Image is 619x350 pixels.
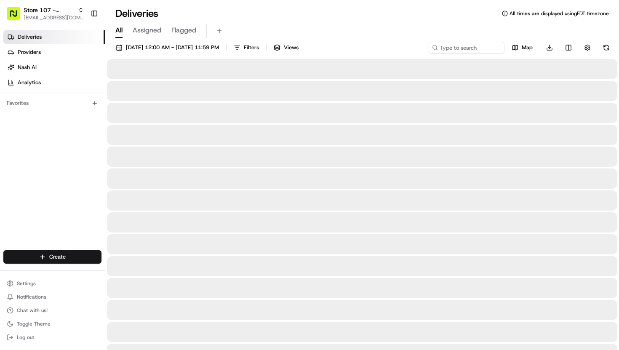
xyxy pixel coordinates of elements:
[18,48,41,56] span: Providers
[3,76,105,89] a: Analytics
[3,291,101,303] button: Notifications
[3,318,101,330] button: Toggle Theme
[510,10,609,17] span: All times are displayed using EDT timezone
[18,33,42,41] span: Deliveries
[133,25,161,35] span: Assigned
[3,3,87,24] button: Store 107 - Prentice Hospital (Just Salad)[EMAIL_ADDRESS][DOMAIN_NAME]
[244,44,259,51] span: Filters
[3,278,101,289] button: Settings
[17,321,51,327] span: Toggle Theme
[3,45,105,59] a: Providers
[115,25,123,35] span: All
[522,44,533,51] span: Map
[24,6,75,14] button: Store 107 - Prentice Hospital (Just Salad)
[17,334,34,341] span: Log out
[115,7,158,20] h1: Deliveries
[508,42,536,53] button: Map
[17,280,36,287] span: Settings
[429,42,504,53] input: Type to search
[112,42,223,53] button: [DATE] 12:00 AM - [DATE] 11:59 PM
[24,14,84,21] button: [EMAIL_ADDRESS][DOMAIN_NAME]
[17,307,48,314] span: Chat with us!
[171,25,196,35] span: Flagged
[18,64,37,71] span: Nash AI
[3,250,101,264] button: Create
[3,305,101,316] button: Chat with us!
[230,42,263,53] button: Filters
[3,96,101,110] div: Favorites
[600,42,612,53] button: Refresh
[126,44,219,51] span: [DATE] 12:00 AM - [DATE] 11:59 PM
[3,331,101,343] button: Log out
[3,61,105,74] a: Nash AI
[270,42,302,53] button: Views
[3,30,105,44] a: Deliveries
[49,253,66,261] span: Create
[284,44,299,51] span: Views
[17,294,46,300] span: Notifications
[18,79,41,86] span: Analytics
